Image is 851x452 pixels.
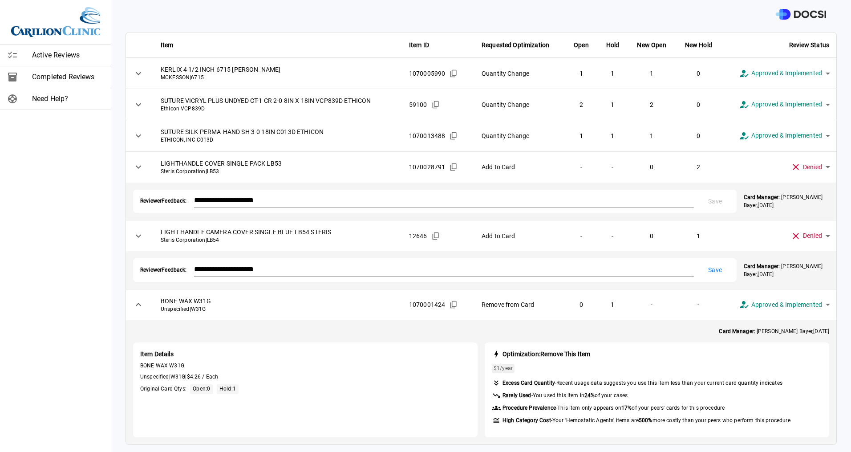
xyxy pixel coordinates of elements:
[628,120,675,151] td: 1
[502,380,555,386] strong: Excess Card Quantity
[140,373,470,381] span: Unspecified | W31G |
[803,162,822,172] span: Denied
[409,232,427,240] span: 12646
[219,386,236,392] span: Hold: 1
[482,41,549,49] strong: Requested Optimization
[744,262,829,278] p: [PERSON_NAME] Bayer , [DATE]
[502,379,782,387] span: - Recent usage data suggests you use this item less than your current card quantity indicates
[140,197,187,205] span: Reviewer Feedback:
[32,94,104,104] span: Need Help?
[140,362,470,370] span: BONE WAX W31G
[637,41,666,49] strong: New Open
[32,72,104,82] span: Completed Reviews
[676,151,721,183] td: 2
[565,58,598,89] td: 1
[676,289,721,320] td: -
[187,374,219,380] span: $4.26 / Each
[429,229,442,243] button: Copied!
[676,58,721,89] td: 0
[628,220,675,252] td: 0
[161,41,174,49] strong: Item
[161,228,395,236] span: LIGHT HANDLE CAMERA COVER SINGLE BLUE LB54 STERIS
[628,289,675,320] td: -
[447,67,460,80] button: Copied!
[474,289,565,320] td: Remove from Card
[409,131,446,140] span: 1070013488
[676,220,721,252] td: 1
[621,405,632,411] strong: 17 %
[502,417,551,423] strong: High Category Cost
[597,58,628,89] td: 1
[447,298,460,311] button: Copied!
[474,58,565,89] td: Quantity Change
[597,120,628,151] td: 1
[676,89,721,120] td: 0
[776,9,826,20] img: DOCSI Logo
[676,120,721,151] td: 0
[744,263,780,269] strong: Card Manager:
[628,151,675,183] td: 0
[429,98,442,111] button: Copied!
[744,194,780,200] strong: Card Manager:
[474,120,565,151] td: Quantity Change
[751,300,822,310] span: Approved & Implemented
[628,89,675,120] td: 2
[502,404,725,412] span: -
[161,297,395,305] span: BONE WAX W31G
[744,193,829,209] p: [PERSON_NAME] Bayer , [DATE]
[565,289,598,320] td: 0
[409,300,446,309] span: 1070001424
[161,236,395,244] span: Steris Corporation | LB54
[557,405,725,411] span: This item only appears on of your peers' cards for this procedure
[193,386,210,392] span: Open: 0
[685,41,712,49] strong: New Hold
[597,89,628,120] td: 1
[565,89,598,120] td: 2
[606,41,620,49] strong: Hold
[639,417,652,423] strong: 500 %
[494,365,500,371] span: $1
[565,220,598,252] td: -
[597,220,628,252] td: -
[161,168,395,175] span: Steris Corporation | LB53
[140,385,186,393] span: Original Card Qtys:
[751,68,822,78] span: Approved & Implemented
[719,327,829,335] p: [PERSON_NAME] Bayer , [DATE]
[565,151,598,183] td: -
[751,99,822,110] span: Approved & Implemented
[161,136,395,144] span: ETHICON, INC | C013D
[584,392,595,399] strong: 24 %
[11,7,100,37] img: Site Logo
[474,220,565,252] td: Add to Card
[140,266,187,274] span: Reviewer Feedback:
[701,262,729,278] button: Save
[719,328,755,334] strong: Card Manager:
[552,417,790,423] span: Your ' Hemostatic Agents ' items are more costly than your peers who perform this procedure
[409,100,427,109] span: 59100
[161,65,395,74] span: KERLIX 4 1/2 INCH 6715 [PERSON_NAME]
[161,74,395,81] span: MCKESSON | 6715
[803,231,822,241] span: Denied
[409,163,446,171] span: 1070028791
[789,41,829,49] strong: Review Status
[161,127,395,136] span: SUTURE SILK PERMA-HAND SH 3-0 18IN C013D ETHICON
[494,365,513,372] span: /year
[161,96,395,105] span: SUTURE VICRYL PLUS UNDYED CT-1 CR 2-0 8IN X 18IN VCP839D ETHICON
[447,160,460,174] button: Copied!
[533,392,628,399] span: You used this item in of your cases
[574,41,589,49] strong: Open
[597,289,628,320] td: 1
[502,350,590,358] strong: Optimization: Remove This Item
[474,89,565,120] td: Quantity Change
[597,151,628,183] td: -
[409,69,446,78] span: 1070005990
[565,120,598,151] td: 1
[502,392,531,399] strong: Rarely Used
[140,350,470,358] span: Item Details
[474,151,565,183] td: Add to Card
[409,41,429,49] strong: Item ID
[502,392,628,399] span: -
[161,105,395,113] span: Ethicon | VCP839D
[502,417,790,424] span: -
[161,305,395,313] span: Unspecified | W31G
